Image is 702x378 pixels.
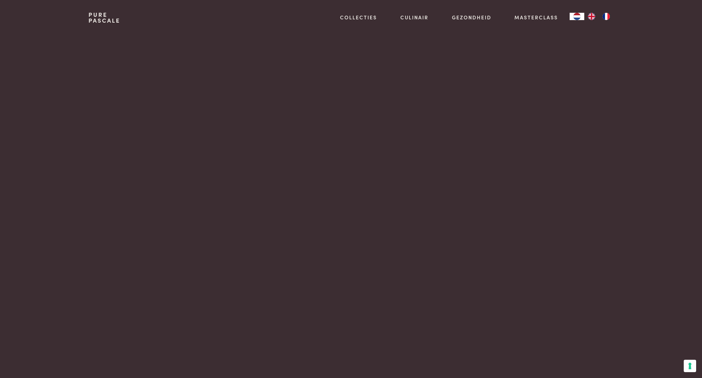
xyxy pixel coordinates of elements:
[570,13,614,20] aside: Language selected: Nederlands
[88,12,120,23] a: PurePascale
[584,13,614,20] ul: Language list
[514,14,558,21] a: Masterclass
[684,360,696,372] button: Uw voorkeuren voor toestemming voor trackingtechnologieën
[452,14,491,21] a: Gezondheid
[400,14,429,21] a: Culinair
[599,13,614,20] a: FR
[570,13,584,20] a: NL
[570,13,584,20] div: Language
[584,13,599,20] a: EN
[340,14,377,21] a: Collecties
